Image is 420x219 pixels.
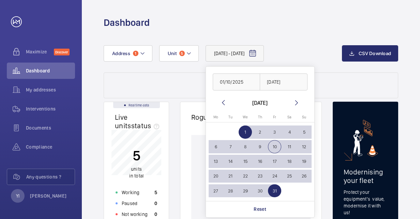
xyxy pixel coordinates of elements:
[267,184,282,198] button: October 31, 2025
[267,169,282,183] button: October 24, 2025
[122,200,137,207] p: Paused
[26,48,54,55] span: Maximize
[129,166,144,179] p: in total
[112,51,130,56] span: Address
[26,86,75,93] span: My addresses
[209,155,223,168] span: 13
[239,170,252,183] span: 22
[283,140,296,153] span: 11
[268,170,281,183] span: 24
[282,154,297,169] button: October 18, 2025
[129,147,144,164] p: 5
[253,125,267,139] button: October 2, 2025
[297,125,312,139] button: October 5, 2025
[54,49,70,55] span: Discover
[238,139,253,154] button: October 8, 2025
[26,144,75,150] span: Compliance
[131,166,142,172] span: units
[154,189,157,196] p: 5
[344,189,387,216] p: Protect your equipment's value, modernise it with us!
[26,173,75,180] span: Any questions ?
[258,115,262,119] span: Th
[283,125,296,139] span: 4
[273,115,276,119] span: Fr
[213,73,260,90] input: DD/MM/YYYY
[179,51,185,56] span: 5
[282,139,297,154] button: October 11, 2025
[297,169,312,183] button: October 26, 2025
[297,139,312,154] button: October 12, 2025
[239,155,252,168] span: 15
[206,45,264,62] button: [DATE] - [DATE]
[154,211,157,218] p: 0
[104,16,150,29] h1: Dashboard
[298,170,311,183] span: 26
[224,170,237,183] span: 21
[213,115,218,119] span: Mo
[209,169,223,183] button: October 20, 2025
[131,121,162,130] span: status
[122,211,148,218] p: Not working
[224,140,237,153] span: 7
[253,184,267,198] button: October 30, 2025
[224,184,237,198] span: 28
[253,169,267,183] button: October 23, 2025
[287,115,291,119] span: Sa
[209,170,223,183] span: 20
[268,184,281,198] span: 31
[253,155,267,168] span: 16
[243,115,248,119] span: We
[30,192,67,199] p: [PERSON_NAME]
[282,125,297,139] button: October 4, 2025
[26,105,75,112] span: Interventions
[191,113,238,121] h2: Rogue
[353,120,378,157] img: marketing-card.svg
[209,154,223,169] button: October 13, 2025
[168,51,177,56] span: Unit
[26,67,75,74] span: Dashboard
[253,140,267,153] span: 9
[267,125,282,139] button: October 3, 2025
[224,155,237,168] span: 14
[344,168,387,185] h2: Modernising your fleet
[298,155,311,168] span: 19
[238,184,253,198] button: October 29, 2025
[113,102,160,108] div: Real time data
[209,139,223,154] button: October 6, 2025
[239,125,252,139] span: 1
[283,170,296,183] span: 25
[298,125,311,139] span: 5
[297,154,312,169] button: October 19, 2025
[253,139,267,154] button: October 9, 2025
[253,125,267,139] span: 2
[302,115,306,119] span: Su
[239,184,252,198] span: 29
[260,73,307,90] input: DD/MM/YYYY
[159,45,199,62] button: Unit5
[238,125,253,139] button: October 1, 2025
[104,45,152,62] button: Address1
[253,170,267,183] span: 23
[122,189,139,196] p: Working
[133,51,138,56] span: 1
[359,51,391,56] span: CSV Download
[239,140,252,153] span: 8
[252,99,268,107] div: [DATE]
[254,206,266,213] p: Reset
[283,155,296,168] span: 18
[223,154,238,169] button: October 14, 2025
[209,184,223,198] button: October 27, 2025
[267,154,282,169] button: October 17, 2025
[16,192,19,199] p: YI
[228,115,232,119] span: Tu
[298,140,311,153] span: 12
[268,140,281,153] span: 10
[342,45,398,62] button: CSV Download
[209,184,223,198] span: 27
[209,140,223,153] span: 6
[214,50,245,57] span: [DATE] - [DATE]
[267,139,282,154] button: October 10, 2025
[154,200,157,207] p: 0
[223,184,238,198] button: October 28, 2025
[268,155,281,168] span: 17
